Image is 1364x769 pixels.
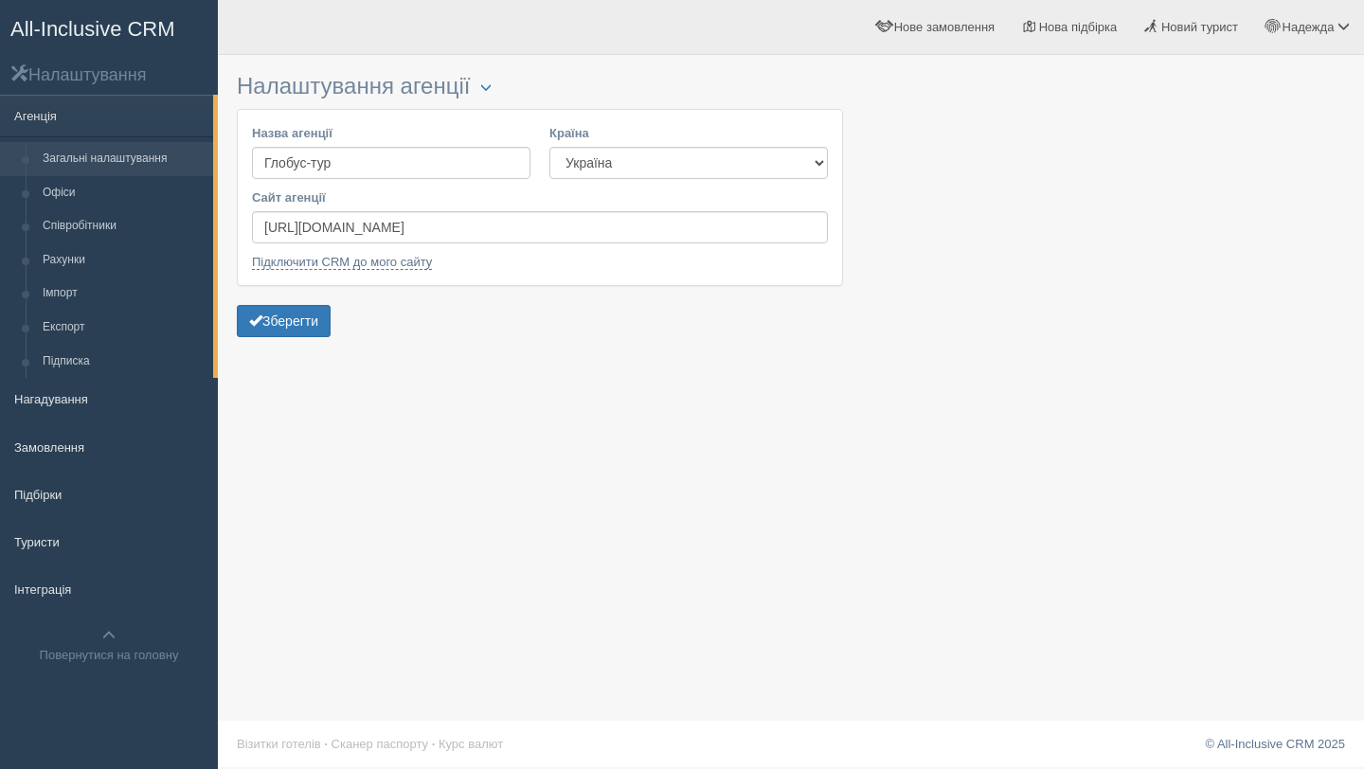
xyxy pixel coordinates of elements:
a: Підписка [34,345,213,379]
a: Сканер паспорту [332,737,428,751]
a: Експорт [34,311,213,345]
span: Нова підбірка [1039,20,1118,34]
a: Рахунки [34,243,213,277]
h3: Налаштування агенції [237,74,843,99]
a: Курс валют [439,737,503,751]
label: Сайт агенції [252,188,828,206]
a: Загальні налаштування [34,142,213,176]
a: Співробітники [34,209,213,243]
a: Офіси [34,176,213,210]
span: Надежда [1283,20,1335,34]
button: Зберегти [237,305,331,337]
a: Візитки готелів [237,737,321,751]
a: Підключити CRM до мого сайту [252,255,432,270]
label: Країна [549,124,828,142]
span: Новий турист [1161,20,1238,34]
a: © All-Inclusive CRM 2025 [1205,737,1345,751]
input: https://best-travel-agency.ua [252,211,828,243]
span: · [324,737,328,751]
a: Імпорт [34,277,213,311]
span: · [432,737,436,751]
span: All-Inclusive CRM [10,17,175,41]
a: All-Inclusive CRM [1,1,217,53]
label: Назва агенції [252,124,530,142]
span: Нове замовлення [894,20,995,34]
